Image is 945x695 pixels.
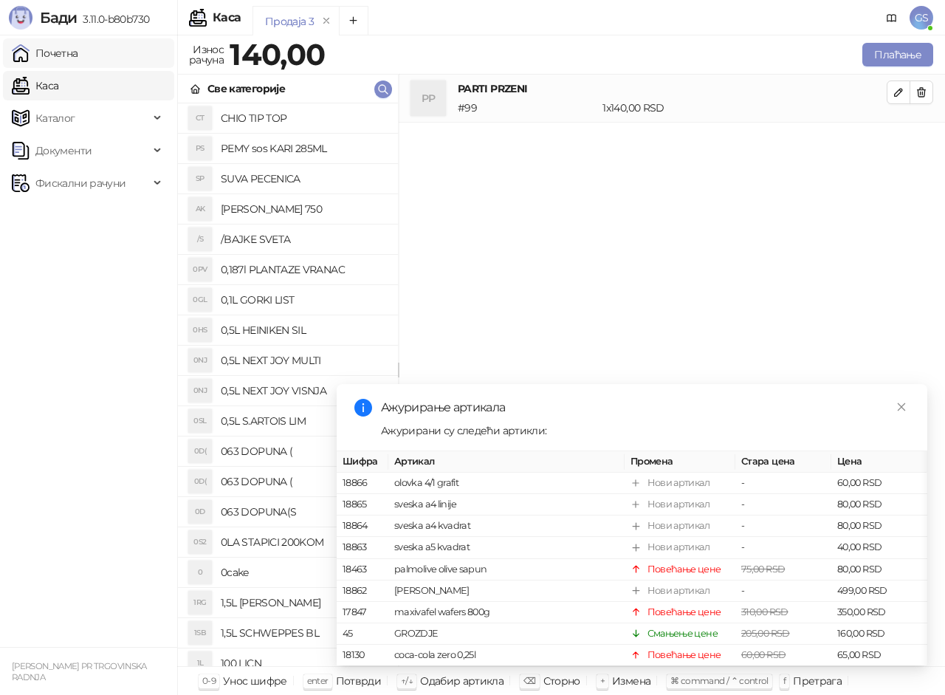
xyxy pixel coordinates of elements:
[388,558,625,580] td: palmolive olive sapun
[410,81,446,116] div: PP
[735,451,831,473] th: Стара цена
[221,379,386,403] h4: 0,5L NEXT JOY VISNJA
[307,675,329,686] span: enter
[188,561,212,584] div: 0
[221,318,386,342] h4: 0,5L HEINIKEN SIL
[35,136,92,165] span: Документи
[831,623,927,645] td: 160,00 RSD
[12,38,78,68] a: Почетна
[735,494,831,516] td: -
[354,399,372,417] span: info-circle
[381,399,910,417] div: Ажурирање артикала
[188,651,212,675] div: 1L
[831,645,927,666] td: 65,00 RSD
[188,591,212,614] div: 1RG
[221,621,386,645] h4: 1,5L SCHWEPPES BL
[213,12,241,24] div: Каса
[831,451,927,473] th: Цена
[647,497,709,512] div: Нови артикал
[831,581,927,602] td: 499,00 RSD
[831,473,927,494] td: 60,00 RSD
[388,451,625,473] th: Артикал
[202,675,216,686] span: 0-9
[188,258,212,281] div: 0PV
[317,15,336,27] button: remove
[221,227,386,251] h4: /BAJKE SVETA
[381,422,910,439] div: Ажурирани су следећи артикли:
[188,621,212,645] div: 1SB
[188,227,212,251] div: /S
[647,518,709,533] div: Нови артикал
[458,81,887,97] h4: PARTI PRZENI
[188,288,212,312] div: 0GL
[188,470,212,493] div: 0D(
[420,671,504,691] div: Одабир артикла
[862,43,933,66] button: Плаћање
[337,558,388,580] td: 18463
[543,671,580,691] div: Сторно
[221,167,386,191] h4: SUVA PECENICA
[647,540,709,555] div: Нови артикал
[647,605,721,620] div: Повећање цене
[337,473,388,494] td: 18866
[178,103,398,666] div: grid
[221,530,386,554] h4: 0LA STAPICI 200KOM
[9,6,32,30] img: Logo
[455,100,599,116] div: # 99
[337,623,388,645] td: 45
[221,439,386,463] h4: 063 DOPUNA (
[221,288,386,312] h4: 0,1L GORKI LIST
[188,409,212,433] div: 0SL
[188,137,212,160] div: PS
[599,100,890,116] div: 1 x 140,00 RSD
[831,537,927,558] td: 40,00 RSD
[188,318,212,342] div: 0HS
[40,9,77,27] span: Бади
[337,602,388,623] td: 17847
[336,671,382,691] div: Потврди
[735,537,831,558] td: -
[735,473,831,494] td: -
[612,671,650,691] div: Измена
[741,628,790,639] span: 205,00 RSD
[831,516,927,537] td: 80,00 RSD
[337,451,388,473] th: Шифра
[230,36,325,72] strong: 140,00
[647,583,709,598] div: Нови артикал
[647,476,709,490] div: Нови артикал
[880,6,904,30] a: Документација
[337,494,388,516] td: 18865
[523,675,535,686] span: ⌫
[831,558,927,580] td: 80,00 RSD
[735,581,831,602] td: -
[221,258,386,281] h4: 0,187l PLANTAZE VRANAC
[625,451,735,473] th: Промена
[388,581,625,602] td: [PERSON_NAME]
[388,537,625,558] td: sveska a5 kvadrat
[35,103,75,133] span: Каталог
[831,602,927,623] td: 350,00 RSD
[188,500,212,524] div: 0D
[910,6,933,30] span: GS
[388,602,625,623] td: maxivafel wafers 800g
[221,591,386,614] h4: 1,5L [PERSON_NAME]
[186,40,227,69] div: Износ рачуна
[188,167,212,191] div: SP
[793,671,842,691] div: Претрага
[647,648,721,663] div: Повећање цене
[741,649,786,660] span: 60,00 RSD
[221,106,386,130] h4: CHIO TIP TOP
[221,470,386,493] h4: 063 DOPUNA (
[600,675,605,686] span: +
[337,537,388,558] td: 18863
[647,626,718,641] div: Смањење цене
[647,561,721,576] div: Повећање цене
[221,500,386,524] h4: 063 DOPUNA(S
[388,623,625,645] td: GROZDJE
[735,516,831,537] td: -
[388,645,625,666] td: coca-cola zero 0,25l
[221,561,386,584] h4: 0cake
[188,197,212,221] div: AK
[670,675,769,686] span: ⌘ command / ⌃ control
[221,197,386,221] h4: [PERSON_NAME] 750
